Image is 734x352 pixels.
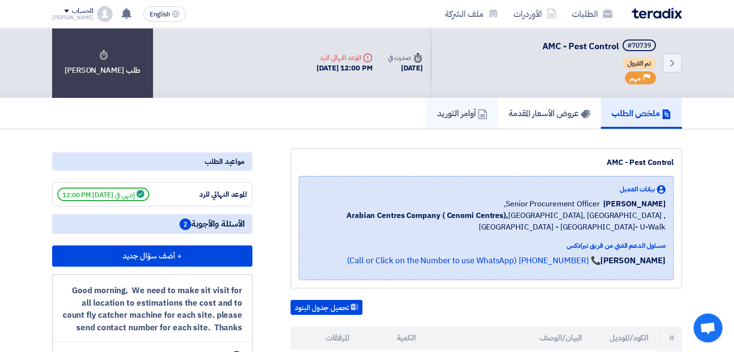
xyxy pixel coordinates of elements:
[307,241,665,251] div: مسئول الدعم الفني من فريق تيرادكس
[62,284,242,334] div: Good morning, We need to make sit visit for all location to estimations the cost and to count fly...
[143,6,186,22] button: English
[424,326,590,350] th: البيان/الوصف
[52,28,153,98] div: طلب [PERSON_NAME]
[611,108,671,119] h5: ملخص الطلب
[291,300,362,315] button: تحميل جدول البنود
[72,7,93,15] div: الحساب
[52,245,252,267] button: + أضف سؤال جديد
[175,189,247,200] div: الموعد النهائي للرد
[52,152,252,171] div: مواعيد الطلب
[509,108,590,119] h5: عروض الأسعار المقدمة
[627,42,651,49] div: #70739
[564,2,620,25] a: الطلبات
[299,157,674,168] div: AMC - Pest Control
[693,313,722,342] a: Open chat
[601,98,682,129] a: ملخص الطلب
[317,53,373,63] div: الموعد النهائي للرد
[600,255,665,267] strong: [PERSON_NAME]
[317,63,373,74] div: [DATE] 12:00 PM
[590,326,656,350] th: الكود/الموديل
[437,108,487,119] h5: أوامر التوريد
[357,326,424,350] th: الكمية
[498,98,601,129] a: عروض الأسعار المقدمة
[346,255,600,267] a: 📞 [PHONE_NUMBER] (Call or Click on the Number to use WhatsApp)
[620,184,655,194] span: بيانات العميل
[504,198,599,210] span: Senior Procurement Officer,
[437,2,506,25] a: ملف الشركة
[150,11,170,18] span: English
[52,15,93,20] div: [PERSON_NAME]
[180,218,245,230] span: الأسئلة والأجوبة
[388,53,423,63] div: صدرت في
[630,74,641,83] span: مهم
[291,326,357,350] th: المرفقات
[307,210,665,233] span: [GEOGRAPHIC_DATA], [GEOGRAPHIC_DATA] ,[GEOGRAPHIC_DATA] - [GEOGRAPHIC_DATA]- U-Walk
[603,198,665,210] span: [PERSON_NAME]
[656,326,682,350] th: #
[542,40,658,53] h5: AMC - Pest Control
[346,210,508,221] b: Arabian Centres Company ( Cenomi Centres),
[388,63,423,74] div: [DATE]
[97,6,112,22] img: profile_test.png
[542,40,619,53] span: AMC - Pest Control
[427,98,498,129] a: أوامر التوريد
[57,188,149,201] span: إنتهي في [DATE] 12:00 PM
[180,218,191,230] span: 2
[623,58,656,69] span: تم القبول
[632,8,682,19] img: Teradix logo
[506,2,564,25] a: الأوردرات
